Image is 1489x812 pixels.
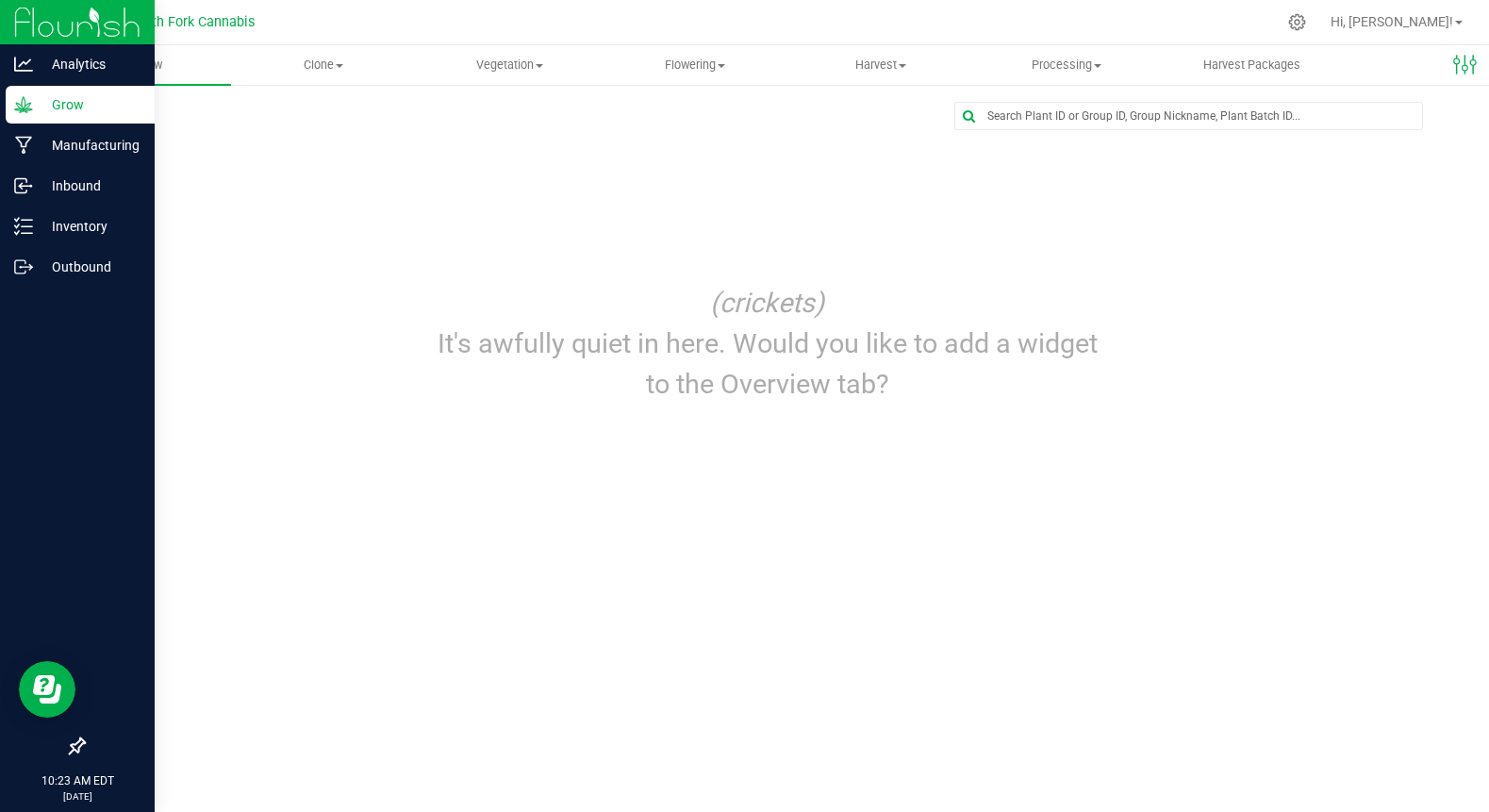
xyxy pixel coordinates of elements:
[418,57,602,74] span: Vegetation
[232,57,416,74] span: Clone
[603,57,786,74] span: Flowering
[231,45,417,85] a: Clone
[33,134,146,157] p: Manufacturing
[1285,13,1309,31] div: Manage settings
[33,174,146,197] p: Inbound
[974,57,1158,74] span: Processing
[8,772,146,789] p: 10:23 AM EDT
[1331,14,1453,29] span: Hi, [PERSON_NAME]!
[130,14,255,30] span: North Fork Cannabis
[602,45,787,85] a: Flowering
[955,103,1422,129] input: Search Plant ID or Group ID, Group Nickname, Plant Batch ID...
[1178,57,1326,74] span: Harvest Packages
[432,323,1102,405] p: It's awfully quiet in here. Would you like to add a widget to the Overview tab?
[14,55,33,74] inline-svg: Analytics
[14,217,33,236] inline-svg: Inventory
[710,287,824,319] i: (crickets)
[14,95,33,114] inline-svg: Grow
[787,45,973,85] a: Harvest
[33,215,146,238] p: Inventory
[19,661,75,718] iframe: Resource center
[8,789,146,804] p: [DATE]
[417,45,603,85] a: Vegetation
[33,256,146,278] p: Outbound
[788,57,972,74] span: Harvest
[14,176,33,195] inline-svg: Inbound
[1159,45,1345,85] a: Harvest Packages
[973,45,1159,85] a: Processing
[14,136,33,155] inline-svg: Manufacturing
[14,257,33,276] inline-svg: Outbound
[33,53,146,75] p: Analytics
[33,93,146,116] p: Grow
